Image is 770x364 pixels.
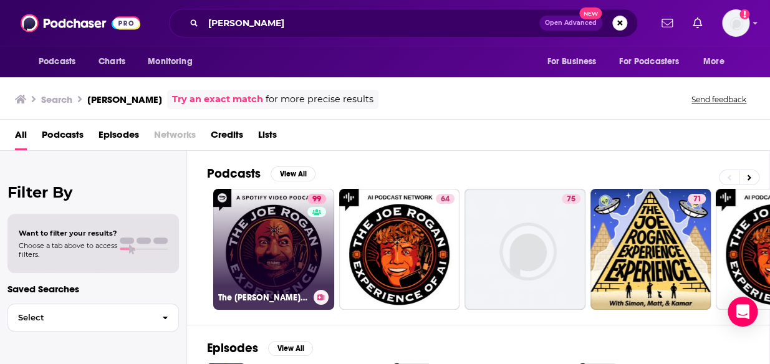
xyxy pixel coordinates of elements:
span: For Podcasters [619,53,679,70]
span: Choose a tab above to access filters. [19,241,117,259]
span: 64 [441,193,450,206]
h2: Filter By [7,183,179,201]
button: open menu [611,50,697,74]
a: PodcastsView All [207,166,315,181]
a: Show notifications dropdown [688,12,707,34]
a: 75 [464,189,585,310]
a: Podcasts [42,125,84,150]
a: Try an exact match [172,92,263,107]
button: View All [271,166,315,181]
button: View All [268,341,313,356]
button: Open AdvancedNew [539,16,602,31]
button: Send feedback [688,94,750,105]
span: Open Advanced [545,20,597,26]
input: Search podcasts, credits, & more... [203,13,539,33]
p: Saved Searches [7,283,179,295]
span: Want to filter your results? [19,229,117,237]
span: More [703,53,724,70]
a: Show notifications dropdown [657,12,678,34]
h3: [PERSON_NAME] [87,93,162,105]
span: 71 [693,193,701,206]
h2: Podcasts [207,166,261,181]
img: User Profile [722,9,749,37]
a: EpisodesView All [207,340,313,356]
button: Show profile menu [722,9,749,37]
a: 71 [688,194,706,204]
a: Lists [258,125,277,150]
a: 99 [307,194,326,204]
span: Networks [154,125,196,150]
button: open menu [139,50,208,74]
h3: Search [41,93,72,105]
a: 64 [339,189,460,310]
div: Search podcasts, credits, & more... [169,9,638,37]
span: for more precise results [266,92,373,107]
span: Logged in as megcassidy [722,9,749,37]
a: All [15,125,27,150]
span: 99 [312,193,321,206]
a: 99The [PERSON_NAME] Experience [213,189,334,310]
h2: Episodes [207,340,258,356]
a: Credits [211,125,243,150]
span: 75 [567,193,575,206]
h3: The [PERSON_NAME] Experience [218,292,309,303]
span: Monitoring [148,53,192,70]
button: open menu [695,50,740,74]
span: Charts [99,53,125,70]
span: Select [8,314,152,322]
a: 71 [590,189,711,310]
a: Charts [90,50,133,74]
img: Podchaser - Follow, Share and Rate Podcasts [21,11,140,35]
div: Open Intercom Messenger [728,297,758,327]
button: open menu [538,50,612,74]
a: 64 [436,194,455,204]
span: New [579,7,602,19]
a: Episodes [99,125,139,150]
a: 75 [562,194,580,204]
span: For Business [547,53,596,70]
span: Podcasts [39,53,75,70]
button: Select [7,304,179,332]
button: open menu [30,50,92,74]
svg: Add a profile image [739,9,749,19]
